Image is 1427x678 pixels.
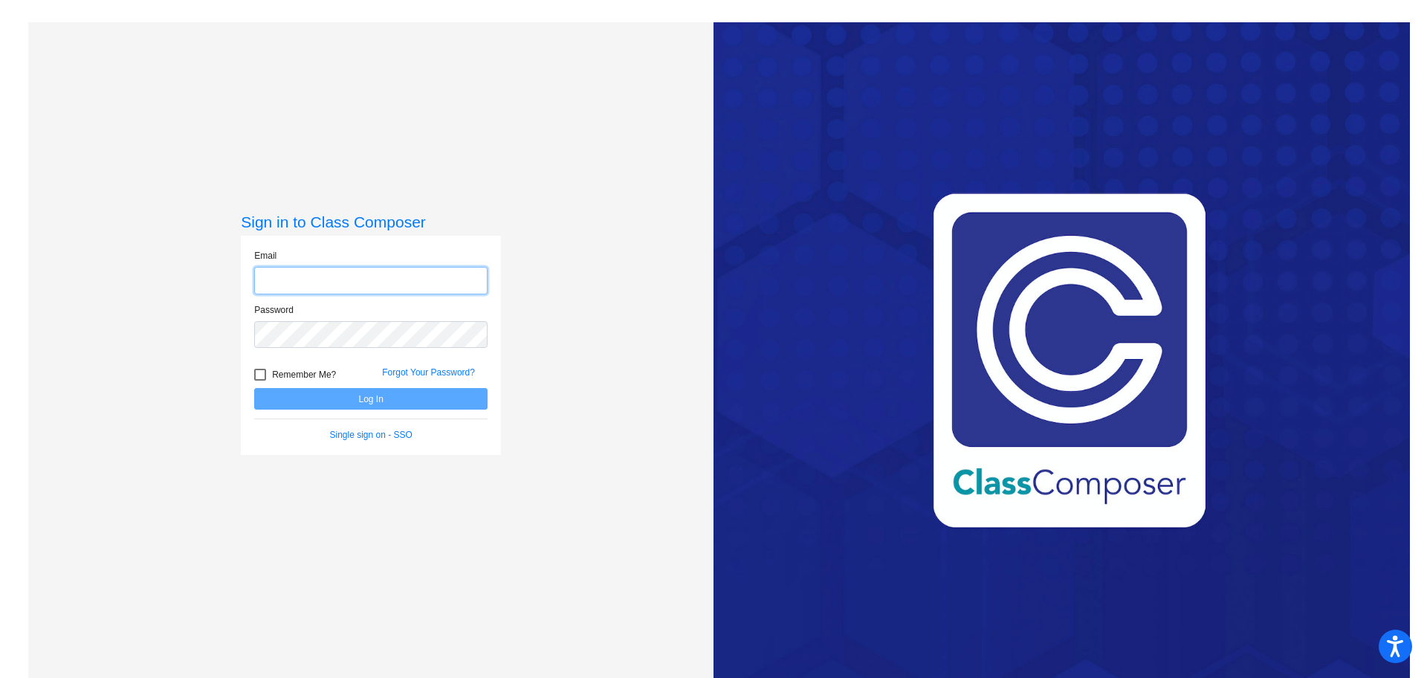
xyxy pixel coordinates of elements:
button: Log In [254,388,488,410]
a: Forgot Your Password? [382,367,475,378]
label: Email [254,249,276,262]
label: Password [254,303,294,317]
span: Remember Me? [272,366,336,384]
h3: Sign in to Class Composer [241,213,501,231]
a: Single sign on - SSO [330,430,412,440]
